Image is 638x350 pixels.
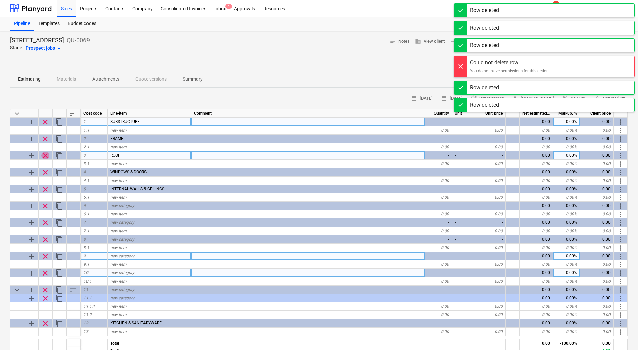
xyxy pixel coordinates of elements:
[387,36,412,47] button: Notes
[472,202,506,210] div: -
[617,202,625,210] span: More actions
[83,119,86,124] span: 1
[425,135,452,143] div: -
[472,328,506,336] div: 0.00
[472,311,506,319] div: 0.00
[553,302,580,311] div: 0.00%
[580,328,614,336] div: 0.00
[27,294,35,302] span: Add sub category to row
[13,110,21,118] span: Collapse all categories
[501,38,537,45] span: Copy estimate
[617,185,625,193] span: More actions
[425,210,452,218] div: 0.00
[520,135,553,143] div: 0.00
[553,328,580,336] div: 0.00%
[10,36,64,44] p: [STREET_ADDRESS]
[472,151,506,160] div: -
[580,193,614,202] div: 0.00
[617,135,625,143] span: More actions
[390,38,410,45] span: Notes
[553,151,580,160] div: 0.00%
[83,178,89,183] span: 4.1
[553,143,580,151] div: 0.00%
[520,269,553,277] div: 0.00
[452,218,472,227] div: -
[452,135,472,143] div: -
[41,152,49,160] span: Remove row
[553,252,580,260] div: 0.00%
[472,227,506,235] div: 0.00
[553,118,580,126] div: 0.00%
[580,286,614,294] div: 0.00
[580,294,614,302] div: 0.00
[110,178,127,183] span: new item
[425,260,452,269] div: 0.00
[425,277,452,286] div: 0.00
[55,286,63,294] span: Duplicate category
[83,195,89,200] span: 5.1
[520,302,553,311] div: 0.00
[55,219,63,227] span: Duplicate category
[553,185,580,193] div: 0.00%
[452,286,472,294] div: -
[617,311,625,319] span: More actions
[470,6,499,14] div: Row deleted
[83,128,89,133] span: 1.1
[617,127,625,135] span: More actions
[41,118,49,126] span: Remove row
[10,44,23,52] p: Stage:
[110,153,120,158] span: ROOF
[41,135,49,143] span: Remove row
[617,286,625,294] span: More actions
[520,177,553,185] div: 0.00
[425,168,452,177] div: -
[520,185,553,193] div: 0.00
[583,36,628,47] button: Download quote
[520,168,553,177] div: 0.00
[452,168,472,177] div: -
[41,168,49,177] span: Remove row
[580,168,614,177] div: 0.00
[520,126,553,135] div: 0.00
[425,126,452,135] div: 0.00
[425,235,452,244] div: -
[562,95,568,101] span: percent
[67,36,90,44] p: QU-0069
[520,227,553,235] div: 0.00
[580,277,614,286] div: 0.00
[520,277,553,286] div: 0.00
[41,185,49,193] span: Remove row
[64,17,100,31] div: Budget codes
[452,235,472,244] div: -
[110,119,140,124] span: SUBSTRUCTURE
[425,202,452,210] div: -
[617,152,625,160] span: More actions
[425,302,452,311] div: 0.00
[470,84,499,92] div: Row deleted
[580,143,614,151] div: 0.00
[110,195,127,200] span: new item
[472,319,506,328] div: -
[553,339,580,347] div: -100.00%
[580,202,614,210] div: 0.00
[580,227,614,235] div: 0.00
[617,252,625,260] span: More actions
[471,95,477,101] span: currency_exchange
[472,185,506,193] div: -
[617,219,625,227] span: More actions
[27,152,35,160] span: Add sub category to row
[512,95,518,101] span: person
[520,286,553,294] div: 0.00
[498,36,539,47] button: Copy estimate
[83,153,86,158] span: 3
[411,95,433,102] span: [DATE]
[470,24,499,32] div: Row deleted
[472,160,506,168] div: 0.00
[55,185,63,193] span: Duplicate category
[617,118,625,126] span: More actions
[472,135,506,143] div: -
[10,17,34,31] a: Pipeline
[425,328,452,336] div: 0.00
[472,252,506,260] div: -
[580,118,614,126] div: 0.00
